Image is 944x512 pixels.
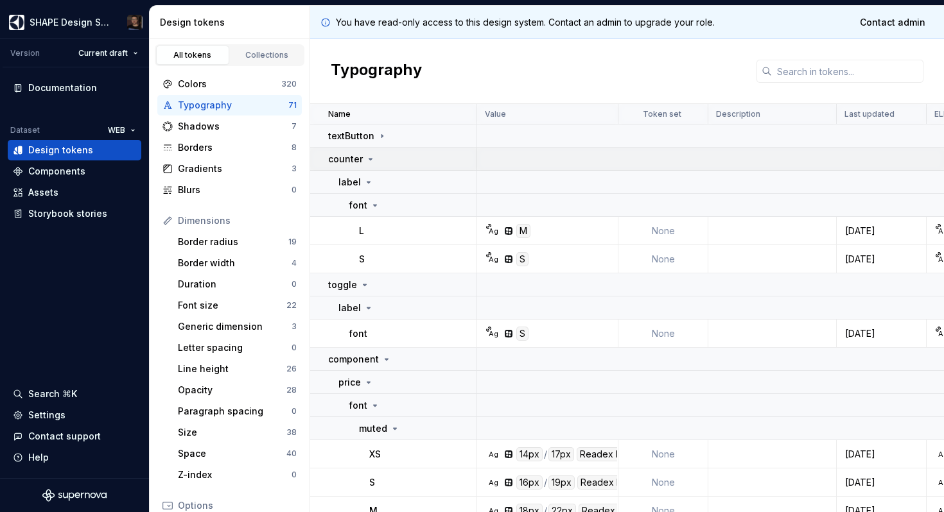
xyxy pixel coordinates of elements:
div: Shadows [178,120,292,133]
div: Border width [178,257,292,269]
div: Z-index [178,468,292,481]
div: Opacity [178,384,286,397]
a: Paragraph spacing0 [173,401,302,422]
p: counter [328,153,363,166]
p: component [328,353,379,366]
input: Search in tokens... [772,60,923,83]
div: Ag [488,477,498,488]
div: Design tokens [28,144,93,157]
div: 19px [548,475,575,490]
a: Font size22 [173,295,302,316]
a: Border width4 [173,253,302,273]
div: Blurs [178,183,292,196]
div: Dataset [10,125,40,135]
svg: Supernova Logo [42,489,107,502]
div: 3 [292,164,297,174]
div: M [516,224,530,238]
a: Settings [8,405,141,425]
button: Help [8,447,141,468]
div: All tokens [161,50,225,60]
div: Readex Pro [577,475,634,490]
p: Value [485,109,506,119]
div: Documentation [28,81,97,94]
div: 38 [286,427,297,438]
div: 26 [286,364,297,374]
div: Options [178,499,297,512]
div: Line height [178,363,286,375]
div: Ag [488,226,498,236]
div: 0 [292,470,297,480]
a: Size38 [173,422,302,443]
div: 0 [292,185,297,195]
div: Components [28,165,85,178]
p: Token set [643,109,681,119]
div: 0 [292,406,297,416]
a: Contact admin [852,11,934,34]
p: font [349,327,367,340]
div: Paragraph spacing [178,405,292,418]
p: Last updated [844,109,895,119]
a: Duration0 [173,274,302,294]
div: 4 [292,258,297,268]
div: SHAPE Design System [30,16,112,29]
span: WEB [108,125,125,135]
div: 22 [286,300,297,311]
p: font [349,399,367,412]
p: textButton [328,130,374,142]
div: S [516,252,529,266]
div: Space [178,447,286,460]
a: Space40 [173,443,302,464]
div: Ag [488,449,498,459]
a: Documentation [8,78,141,98]
div: 0 [292,343,297,353]
a: Generic dimension3 [173,316,302,337]
a: Z-index0 [173,465,302,485]
td: None [618,217,708,245]
div: Gradients [178,162,292,175]
a: Storybook stories [8,203,141,224]
p: S [359,253,365,266]
div: 16px [516,475,543,490]
p: muted [359,422,387,435]
div: / [544,447,547,461]
div: [DATE] [837,253,925,266]
div: Ag [488,329,498,339]
a: Opacity28 [173,380,302,400]
td: None [618,320,708,348]
a: Gradients3 [157,158,302,179]
a: Typography71 [157,95,302,115]
div: Typography [178,99,288,112]
a: Borders8 [157,137,302,158]
span: Current draft [78,48,128,58]
div: Size [178,426,286,439]
div: 8 [292,142,297,153]
div: Dimensions [178,214,297,227]
button: Current draft [73,44,144,62]
a: Components [8,161,141,182]
td: None [618,468,708,497]
p: toggle [328,278,357,291]
p: price [338,376,361,389]
a: Letter spacing0 [173,337,302,358]
div: Design tokens [160,16,304,29]
button: Contact support [8,426,141,447]
div: Storybook stories [28,207,107,220]
div: S [516,327,529,341]
button: Search ⌘K [8,384,141,404]
div: Assets [28,186,58,199]
div: Ag [488,254,498,264]
div: Border radius [178,235,288,248]
div: Letter spacing [178,341,292,354]
h2: Typography [331,60,422,83]
div: 7 [292,121,297,132]
p: Description [716,109,760,119]
a: Line height26 [173,359,302,379]
div: [DATE] [837,225,925,237]
a: Design tokens [8,140,141,160]
div: Collections [235,50,299,60]
div: 40 [286,448,297,459]
p: L [359,225,364,237]
div: Version [10,48,40,58]
a: Assets [8,182,141,203]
